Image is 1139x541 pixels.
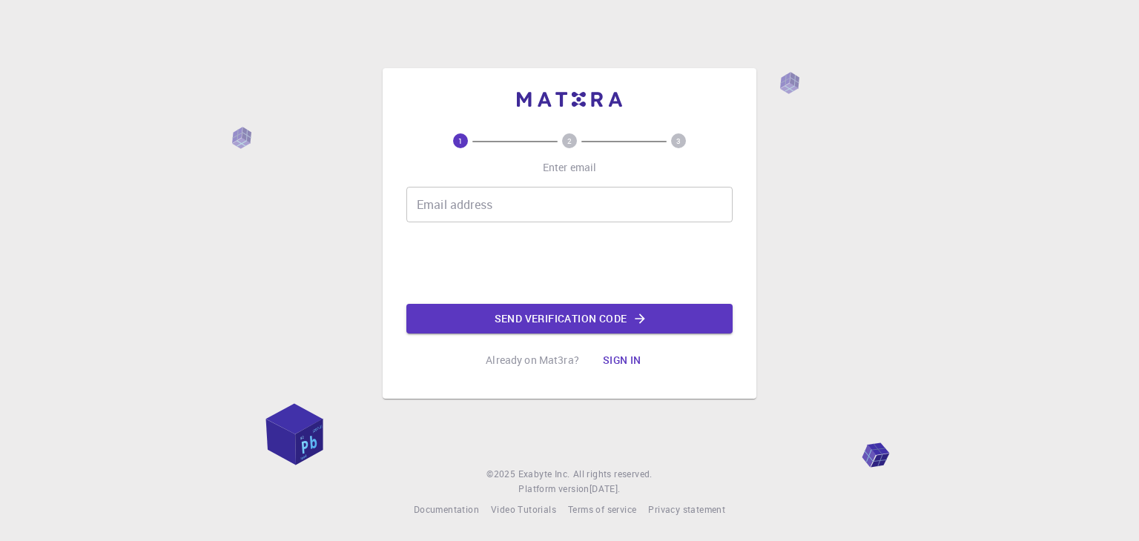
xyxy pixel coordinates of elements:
a: Documentation [414,502,479,517]
a: Exabyte Inc. [518,467,570,482]
span: All rights reserved. [573,467,653,482]
a: Terms of service [568,502,636,517]
p: Enter email [543,160,597,175]
a: Video Tutorials [491,502,556,517]
button: Send verification code [406,304,733,333]
span: Documentation [414,503,479,515]
a: [DATE]. [590,482,621,497]
a: Privacy statement [648,502,725,517]
span: Exabyte Inc. [518,468,570,479]
button: Sign in [591,345,653,375]
text: 1 [458,136,463,146]
span: © 2025 [486,467,518,482]
p: Already on Mat3ra? [486,353,579,368]
span: Video Tutorials [491,503,556,515]
text: 3 [676,136,681,146]
span: Privacy statement [648,503,725,515]
span: Terms of service [568,503,636,515]
span: Platform version [518,482,589,497]
span: [DATE] . [590,482,621,494]
iframe: reCAPTCHA [457,234,682,292]
text: 2 [567,136,572,146]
